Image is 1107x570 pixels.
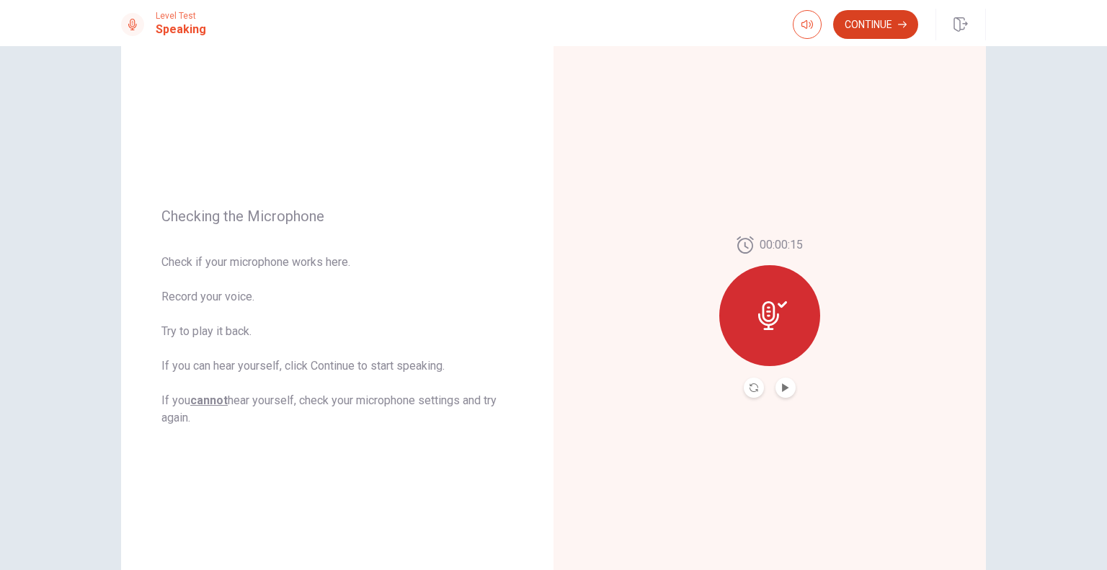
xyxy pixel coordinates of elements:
[190,393,228,407] u: cannot
[775,378,796,398] button: Play Audio
[156,11,206,21] span: Level Test
[760,236,803,254] span: 00:00:15
[161,254,513,427] span: Check if your microphone works here. Record your voice. Try to play it back. If you can hear your...
[156,21,206,38] h1: Speaking
[833,10,918,39] button: Continue
[161,208,513,225] span: Checking the Microphone
[744,378,764,398] button: Record Again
